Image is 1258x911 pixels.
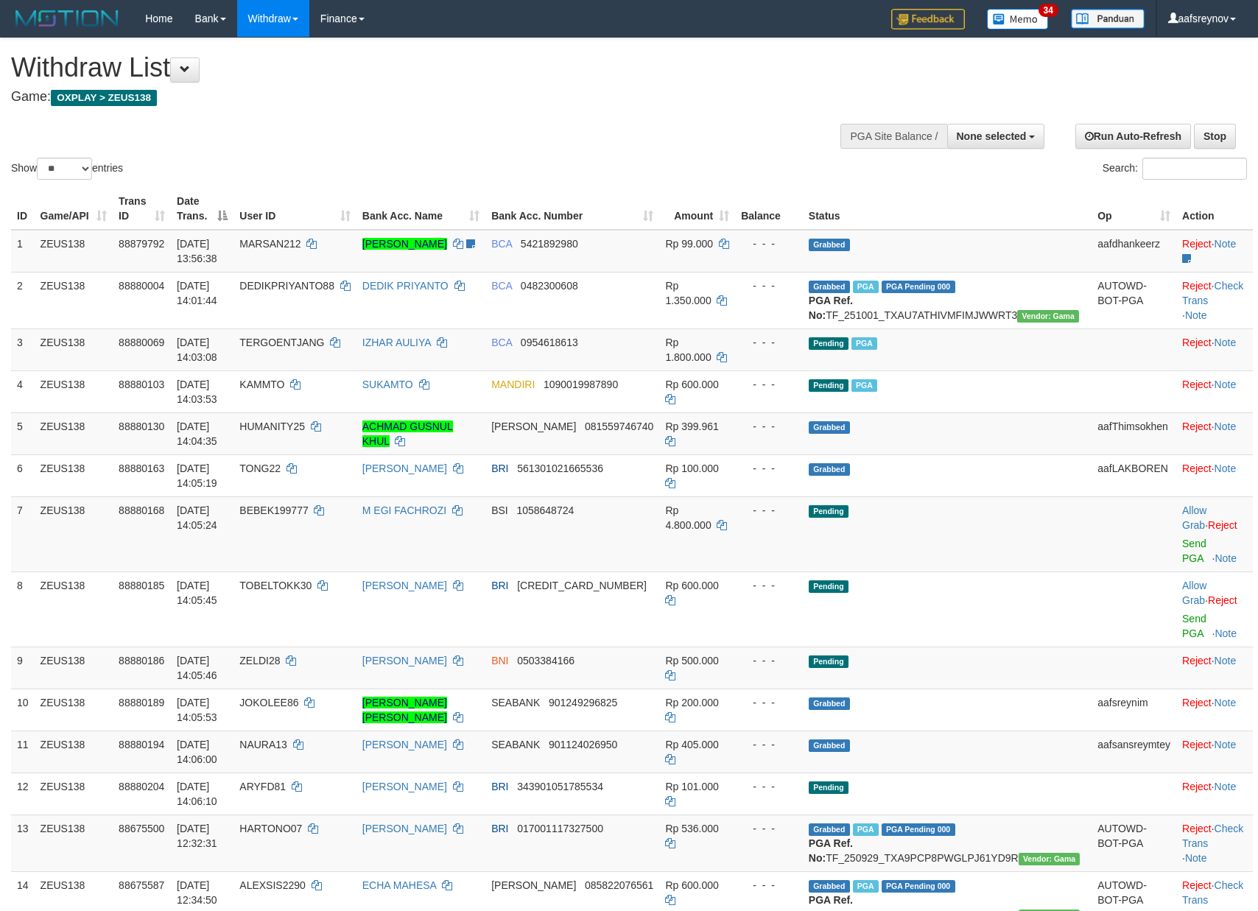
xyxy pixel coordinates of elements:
b: PGA Ref. No: [809,837,853,864]
th: Date Trans.: activate to sort column descending [171,188,233,230]
span: 88880004 [119,280,164,292]
a: Note [1185,309,1207,321]
td: ZEUS138 [35,731,113,773]
a: Allow Grab [1182,580,1206,606]
div: - - - [741,419,797,434]
span: 88880204 [119,781,164,792]
span: BSI [491,504,508,516]
td: ZEUS138 [35,230,113,272]
td: · [1176,230,1253,272]
td: ZEUS138 [35,412,113,454]
span: Copy 0503384166 to clipboard [517,655,574,666]
a: Reject [1182,879,1212,891]
td: 6 [11,454,35,496]
span: ZELDI28 [239,655,280,666]
td: ZEUS138 [35,689,113,731]
span: Copy 590001010571507 to clipboard [517,580,647,591]
td: · [1176,412,1253,454]
td: AUTOWD-BOT-PGA [1092,815,1176,871]
th: Op: activate to sort column ascending [1092,188,1176,230]
a: Note [1215,552,1237,564]
span: Rp 4.800.000 [665,504,711,531]
a: Stop [1194,124,1236,149]
td: 2 [11,272,35,328]
span: Pending [809,655,848,668]
td: ZEUS138 [35,454,113,496]
span: NAURA13 [239,739,287,750]
a: Reject [1208,594,1237,606]
span: [DATE] 14:05:45 [177,580,217,606]
a: Note [1215,379,1237,390]
label: Search: [1103,158,1247,180]
td: 1 [11,230,35,272]
span: Rp 399.961 [665,421,718,432]
span: 88880194 [119,739,164,750]
td: · [1176,454,1253,496]
img: MOTION_logo.png [11,7,123,29]
span: Copy 561301021665536 to clipboard [517,462,603,474]
span: [DATE] 12:32:31 [177,823,217,849]
span: Copy 901249296825 to clipboard [549,697,617,708]
div: - - - [741,779,797,794]
td: TF_251001_TXAU7ATHIVMFIMJWWRT3 [803,272,1092,328]
div: PGA Site Balance / [840,124,946,149]
span: None selected [957,130,1027,142]
a: [PERSON_NAME] [PERSON_NAME] [362,697,447,723]
th: Action [1176,188,1253,230]
span: [DATE] 14:05:53 [177,697,217,723]
td: · [1176,370,1253,412]
a: Reject [1182,739,1212,750]
a: Reject [1182,655,1212,666]
span: Marked by aafsolysreylen [851,379,877,392]
td: 9 [11,647,35,689]
td: 12 [11,773,35,815]
a: Reject [1208,519,1237,531]
td: · [1176,571,1253,647]
span: Rp 536.000 [665,823,718,834]
span: Copy 0954618613 to clipboard [521,337,578,348]
span: BEBEK199777 [239,504,308,516]
a: Note [1215,421,1237,432]
a: ACHMAD GUSNUL KHUL [362,421,453,447]
a: [PERSON_NAME] [362,238,447,250]
span: Copy 081559746740 to clipboard [585,421,653,432]
td: ZEUS138 [35,647,113,689]
a: DEDIK PRIYANTO [362,280,449,292]
a: [PERSON_NAME] [362,781,447,792]
span: 88880185 [119,580,164,591]
a: Note [1215,627,1237,639]
span: Pending [809,379,848,392]
span: Rp 500.000 [665,655,718,666]
td: ZEUS138 [35,815,113,871]
span: Grabbed [809,239,850,251]
b: PGA Ref. No: [809,295,853,321]
span: BNI [491,655,508,666]
a: Reject [1182,337,1212,348]
a: Reject [1182,238,1212,250]
span: Copy 085822076561 to clipboard [585,879,653,891]
span: DEDIKPRIYANTO88 [239,280,334,292]
span: 88675587 [119,879,164,891]
a: Note [1215,337,1237,348]
img: panduan.png [1071,9,1145,29]
div: - - - [741,737,797,752]
span: MARSAN212 [239,238,301,250]
span: Copy 901124026950 to clipboard [549,739,617,750]
a: ECHA MAHESA [362,879,436,891]
select: Showentries [37,158,92,180]
span: ALEXSIS2290 [239,879,306,891]
span: Grabbed [809,281,850,293]
a: IZHAR AULIYA [362,337,431,348]
span: Marked by aafpengsreynich [853,281,879,293]
span: BCA [491,280,512,292]
a: Note [1215,739,1237,750]
div: - - - [741,653,797,668]
span: BCA [491,337,512,348]
a: Reject [1182,379,1212,390]
th: User ID: activate to sort column ascending [233,188,356,230]
span: Rp 200.000 [665,697,718,708]
span: Vendor URL: https://trx31.1velocity.biz [1017,310,1079,323]
span: PGA Pending [882,880,955,893]
a: Send PGA [1182,613,1206,639]
label: Show entries [11,158,123,180]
